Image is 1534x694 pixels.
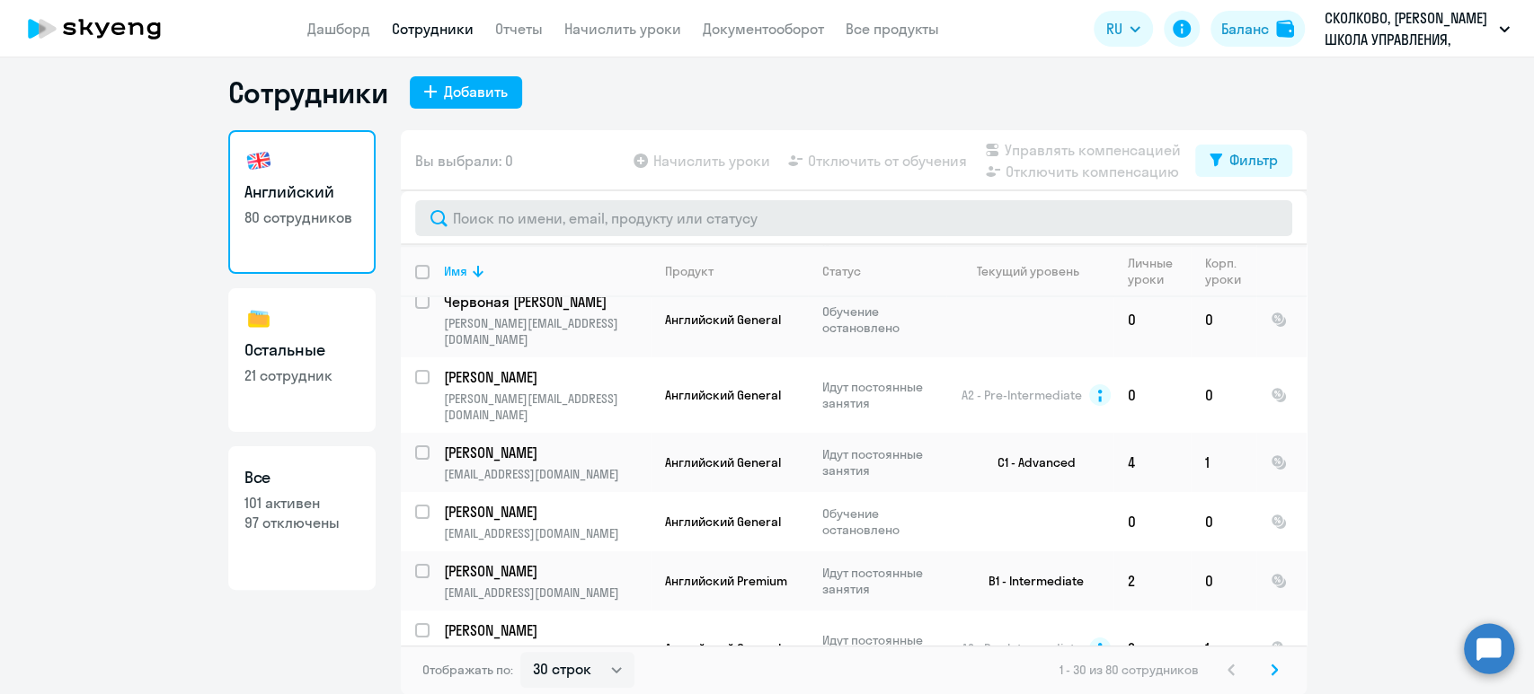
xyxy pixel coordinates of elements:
[665,454,781,470] span: Английский General
[1128,255,1190,287] div: Личные уроки
[946,433,1113,492] td: C1 - Advanced
[822,446,945,479] p: Идут постоянные занятия
[1221,18,1269,40] div: Баланс
[822,505,945,538] p: Обучение остановлено
[822,379,945,411] p: Идут постоянные занятия
[244,180,359,204] h3: Английский
[977,263,1079,279] div: Текущий уровень
[444,644,650,676] p: [PERSON_NAME][EMAIL_ADDRESS][DOMAIN_NAME]
[444,466,650,482] p: [EMAIL_ADDRESS][DOMAIN_NAME]
[1191,357,1256,433] td: 0
[1191,611,1256,686] td: 1
[1276,20,1294,38] img: balance
[1191,433,1256,492] td: 1
[1113,611,1191,686] td: 2
[946,551,1113,611] td: B1 - Intermediate
[444,81,508,102] div: Добавить
[665,514,781,530] span: Английский General
[244,146,273,175] img: english
[444,561,650,581] a: [PERSON_NAME]
[665,640,781,656] span: Английский General
[1191,492,1256,551] td: 0
[444,391,650,423] p: [PERSON_NAME][EMAIL_ADDRESS][DOMAIN_NAME]
[444,315,650,347] p: [PERSON_NAME][EMAIL_ADDRESS][DOMAIN_NAME]
[1113,551,1191,611] td: 2
[1113,282,1191,357] td: 0
[1060,662,1199,678] span: 1 - 30 из 80 сотрудников
[1191,551,1256,611] td: 0
[307,20,370,38] a: Дашборд
[444,620,647,640] p: [PERSON_NAME]
[564,20,681,38] a: Начислить уроки
[444,263,650,279] div: Имя
[1094,11,1153,47] button: RU
[444,561,647,581] p: [PERSON_NAME]
[444,443,650,462] a: [PERSON_NAME]
[1205,255,1255,287] div: Корп. уроки
[1325,7,1492,50] p: СКОЛКОВО, [PERSON_NAME] ШКОЛА УПРАВЛЕНИЯ, Бумажный Договор - Постоплата
[422,662,513,678] span: Отображать по:
[1316,7,1519,50] button: СКОЛКОВО, [PERSON_NAME] ШКОЛА УПРАВЛЕНИЯ, Бумажный Договор - Постоплата
[228,75,388,110] h1: Сотрудники
[444,443,647,462] p: [PERSON_NAME]
[1229,149,1278,171] div: Фильтр
[1191,282,1256,357] td: 0
[228,130,376,274] a: Английский80 сотрудников
[228,288,376,432] a: Остальные21 сотрудник
[244,207,359,227] p: 80 сотрудников
[1106,18,1122,40] span: RU
[1113,433,1191,492] td: 4
[392,20,474,38] a: Сотрудники
[444,263,467,279] div: Имя
[1195,145,1292,177] button: Фильтр
[244,304,273,333] img: others
[444,367,650,387] a: [PERSON_NAME]
[244,365,359,385] p: 21 сотрудник
[961,263,1113,279] div: Текущий уровень
[822,565,945,597] p: Идут постоянные занятия
[444,525,650,541] p: [EMAIL_ADDRESS][DOMAIN_NAME]
[703,20,824,38] a: Документооборот
[1113,357,1191,433] td: 0
[822,303,945,336] p: Обучение остановлено
[444,584,650,601] p: [EMAIL_ADDRESS][DOMAIN_NAME]
[846,20,939,38] a: Все продукты
[1210,11,1305,47] button: Балансbalance
[665,573,787,589] span: Английский Premium
[962,387,1082,403] span: A2 - Pre-Intermediate
[1113,492,1191,551] td: 0
[444,502,647,522] p: [PERSON_NAME]
[228,446,376,590] a: Все101 активен97 отключены
[444,620,650,640] a: [PERSON_NAME]
[444,292,647,312] p: Червоная [PERSON_NAME]
[665,387,781,403] span: Английский General
[244,513,359,532] p: 97 отключены
[665,263,714,279] div: Продукт
[822,263,861,279] div: Статус
[415,150,513,171] span: Вы выбрали: 0
[244,493,359,513] p: 101 активен
[495,20,543,38] a: Отчеты
[444,292,650,312] a: Червоная [PERSON_NAME]
[962,640,1082,656] span: A2 - Pre-Intermediate
[244,338,359,362] h3: Остальные
[444,367,647,387] p: [PERSON_NAME]
[244,466,359,489] h3: Все
[415,200,1292,236] input: Поиск по имени, email, продукту или статусу
[444,502,650,522] a: [PERSON_NAME]
[822,632,945,664] p: Идут постоянные занятия
[410,76,522,109] button: Добавить
[665,312,781,328] span: Английский General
